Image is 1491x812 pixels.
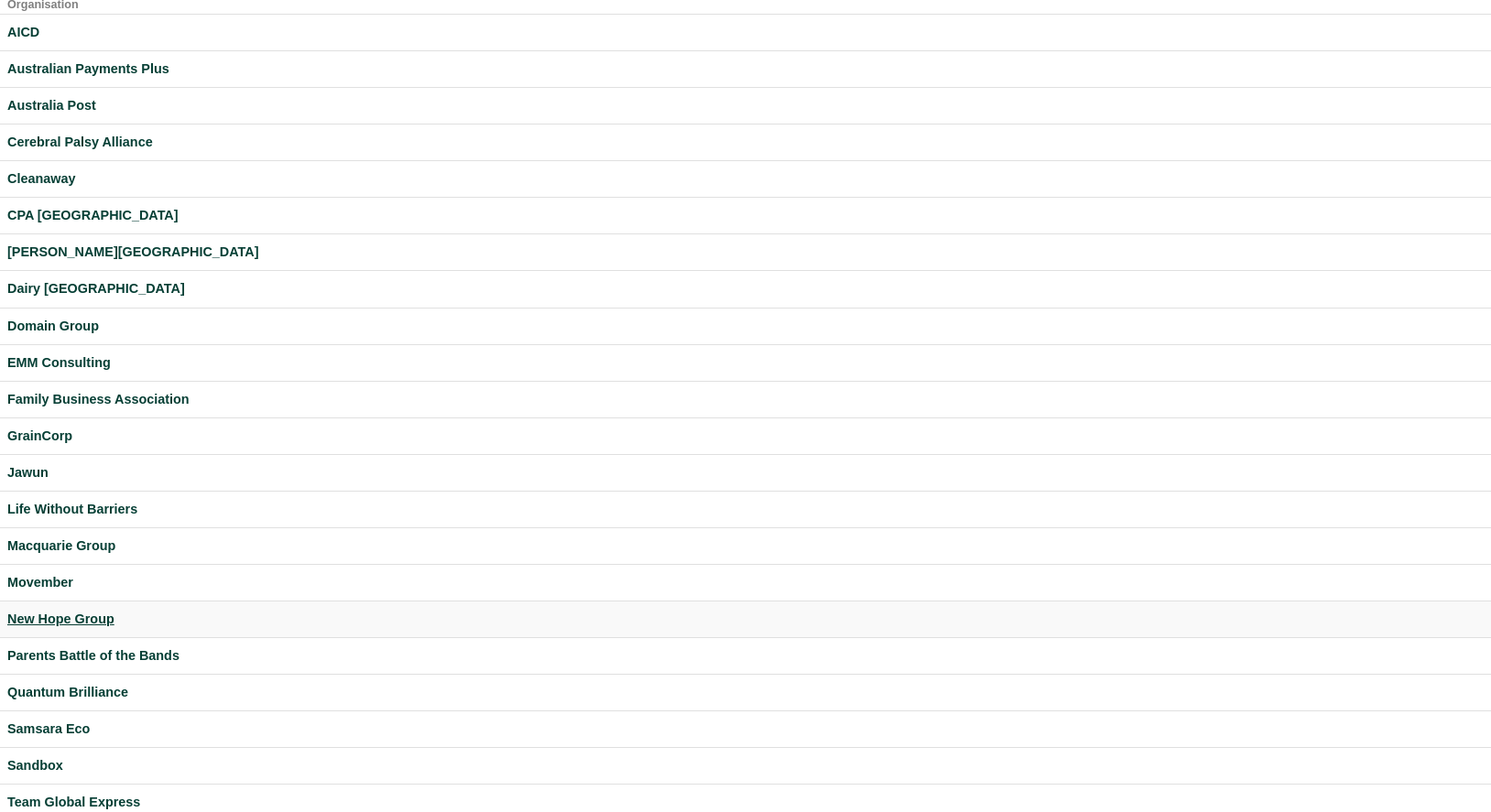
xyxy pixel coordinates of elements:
a: Quantum Brilliance [7,682,1484,703]
a: Dairy [GEOGRAPHIC_DATA] [7,278,1484,299]
a: CPA [GEOGRAPHIC_DATA] [7,205,1484,226]
a: New Hope Group [7,609,1484,630]
a: Cerebral Palsy Alliance [7,132,1484,153]
a: [PERSON_NAME][GEOGRAPHIC_DATA] [7,242,1484,263]
a: Family Business Association [7,389,1484,410]
a: Domain Group [7,316,1484,337]
a: Macquarie Group [7,536,1484,557]
a: GrainCorp [7,426,1484,447]
a: Movember [7,572,1484,593]
a: Parents Battle of the Bands [7,645,1484,666]
a: Australia Post [7,95,1484,116]
a: Samsara Eco [7,719,1484,740]
a: Cleanaway [7,168,1484,189]
a: Australian Payments Plus [7,59,1484,80]
a: AICD [7,22,1484,43]
a: EMM Consulting [7,352,1484,374]
a: Sandbox [7,755,1484,776]
a: Life Without Barriers [7,499,1484,520]
a: Jawun [7,462,1484,483]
